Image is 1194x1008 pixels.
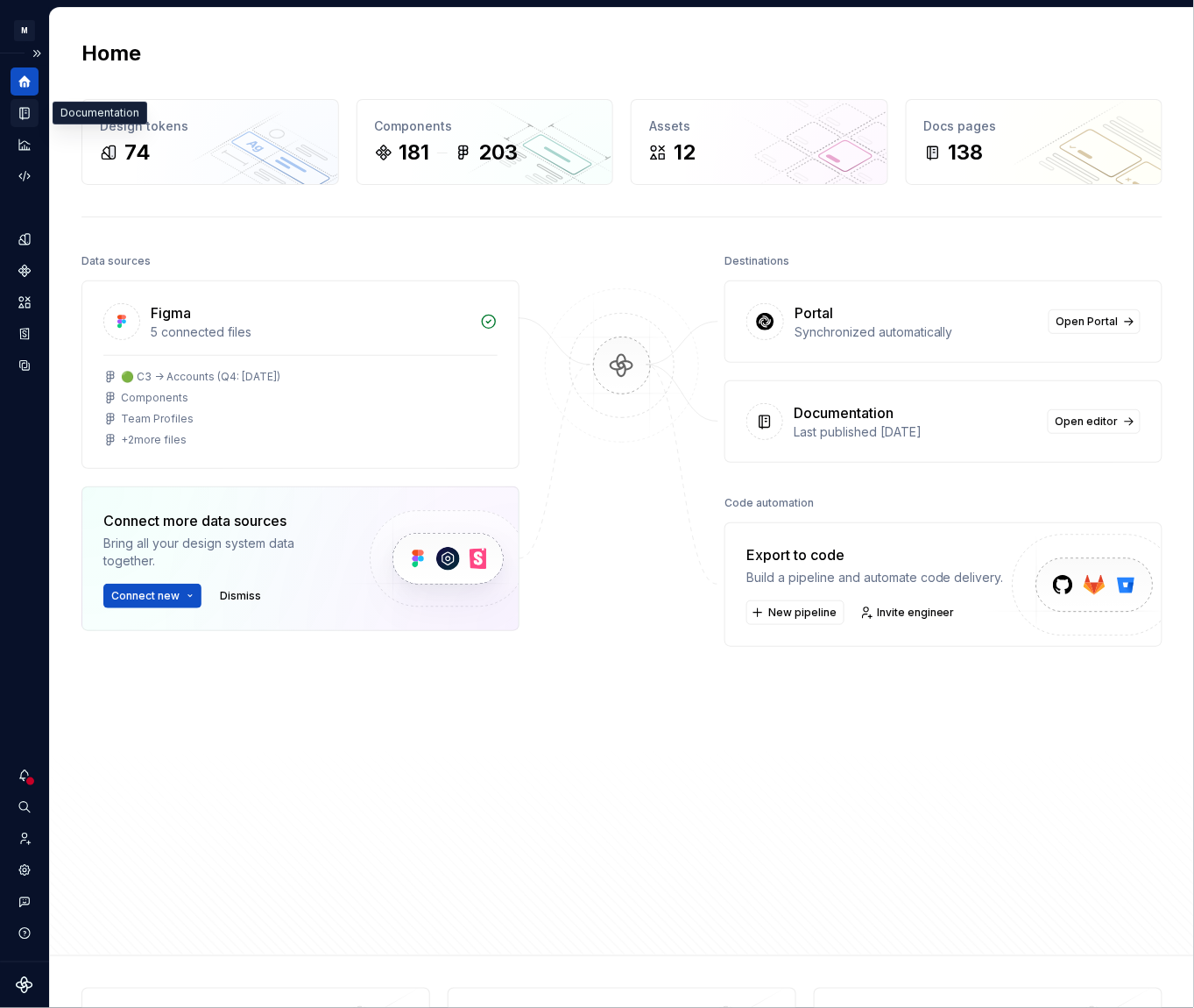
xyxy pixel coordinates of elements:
a: Invite engineer [855,600,963,625]
a: Code automation [11,162,39,190]
button: M [4,11,46,49]
button: New pipeline [746,600,844,625]
a: Open Portal [1049,309,1141,334]
span: Open editor [1056,415,1119,429]
div: Portal [795,302,833,323]
div: Connect more data sources [103,510,340,531]
div: Export to code [746,544,1004,565]
a: Design tokens [11,225,39,253]
div: + 2 more files [121,433,187,447]
span: New pipeline [768,606,837,620]
div: Documentation [794,402,894,423]
a: Assets12 [631,99,888,185]
div: 5 connected files [151,323,470,341]
div: 12 [674,138,696,167]
div: Data sources [81,249,151,273]
div: Synchronized automatically [795,323,1038,341]
div: 🟢 C3 -> Accounts (Q4: [DATE]) [121,370,280,384]
a: Invite team [11,825,39,853]
div: 203 [479,138,519,167]
div: Components [121,391,188,405]
div: M [14,20,35,41]
div: Figma [151,302,191,323]
a: Docs pages138 [906,99,1163,185]
span: Dismiss [220,589,261,603]
div: Assets [649,117,870,135]
div: Last published [DATE] [794,423,1037,441]
button: Contact support [11,888,39,916]
div: Build a pipeline and automate code delivery. [746,569,1004,586]
button: Expand sidebar [25,41,49,66]
a: Analytics [11,131,39,159]
div: 181 [399,138,430,167]
a: Home [11,67,39,96]
a: Documentation [11,99,39,127]
div: Docs pages [924,117,1145,135]
div: Code automation [724,491,814,515]
span: Connect new [111,589,180,603]
div: 74 [124,138,151,167]
a: Components [11,257,39,285]
div: Team Profiles [121,412,194,426]
button: Dismiss [212,584,269,608]
div: Documentation [53,102,147,124]
button: Notifications [11,762,39,790]
div: Design tokens [100,117,321,135]
a: Components181203 [357,99,614,185]
a: Assets [11,288,39,316]
svg: Supernova Logo [16,976,33,994]
div: Bring all your design system data together. [103,535,340,570]
a: Data sources [11,351,39,380]
span: Invite engineer [877,606,955,620]
a: Settings [11,856,39,884]
span: Open Portal [1056,315,1119,329]
button: Connect new [103,584,201,608]
div: Components [375,117,596,135]
div: 138 [949,138,984,167]
h2: Home [81,39,141,67]
a: Open editor [1048,409,1141,434]
div: Destinations [724,249,789,273]
a: Figma5 connected files🟢 C3 -> Accounts (Q4: [DATE])ComponentsTeam Profiles+2more files [81,280,519,469]
a: Storybook stories [11,320,39,348]
a: Design tokens74 [81,99,339,185]
button: Search ⌘K [11,793,39,821]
